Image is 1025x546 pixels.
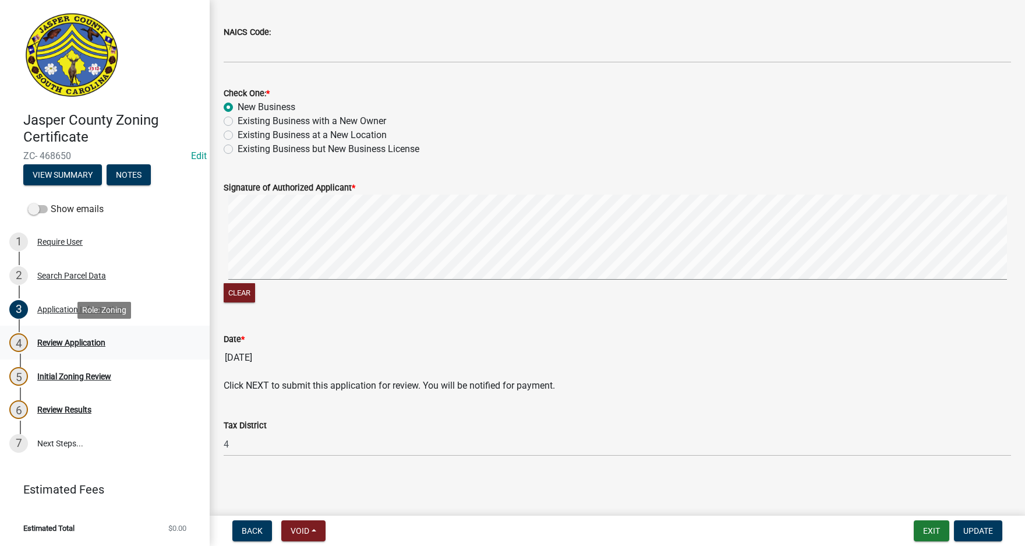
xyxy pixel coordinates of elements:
[23,164,102,185] button: View Summary
[9,478,191,501] a: Estimated Fees
[37,272,106,280] div: Search Parcel Data
[37,238,83,246] div: Require User
[238,128,387,142] label: Existing Business at a New Location
[238,114,386,128] label: Existing Business with a New Owner
[107,164,151,185] button: Notes
[37,372,111,381] div: Initial Zoning Review
[914,520,949,541] button: Exit
[23,524,75,532] span: Estimated Total
[77,302,131,319] div: Role: Zoning
[238,100,295,114] label: New Business
[291,526,309,536] span: Void
[954,520,1002,541] button: Update
[23,12,121,100] img: Jasper County, South Carolina
[9,434,28,453] div: 7
[28,202,104,216] label: Show emails
[23,171,102,180] wm-modal-confirm: Summary
[224,379,1011,393] p: Click NEXT to submit this application for review. You will be notified for payment.
[224,184,355,192] label: Signature of Authorized Applicant
[191,150,207,161] a: Edit
[9,233,28,251] div: 1
[23,150,186,161] span: ZC- 468650
[107,171,151,180] wm-modal-confirm: Notes
[168,524,186,532] span: $0.00
[224,29,271,37] label: NAICS Code:
[37,406,91,414] div: Review Results
[963,526,993,536] span: Update
[224,90,270,98] label: Check One:
[242,526,263,536] span: Back
[191,150,207,161] wm-modal-confirm: Edit Application Number
[281,520,326,541] button: Void
[238,142,419,156] label: Existing Business but New Business License
[232,520,272,541] button: Back
[37,339,105,347] div: Review Application
[9,300,28,319] div: 3
[37,305,123,313] div: Application Information
[224,422,267,430] label: Tax District
[9,400,28,419] div: 6
[9,266,28,285] div: 2
[23,112,200,146] h4: Jasper County Zoning Certificate
[9,333,28,352] div: 4
[9,367,28,386] div: 5
[224,336,245,344] label: Date
[224,283,255,302] button: Clear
